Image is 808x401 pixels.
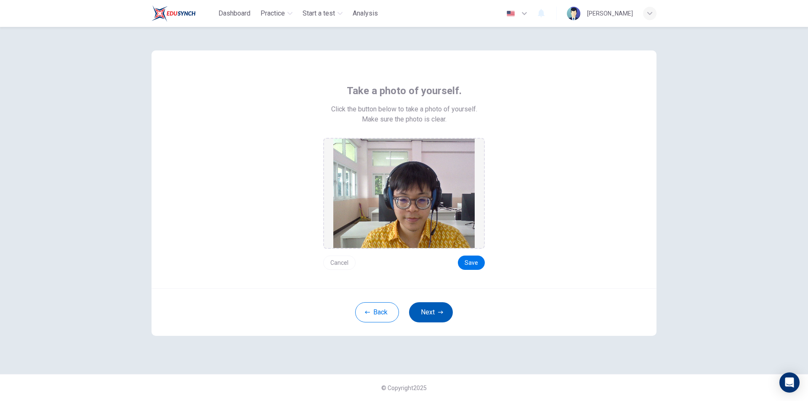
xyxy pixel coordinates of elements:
div: Open Intercom Messenger [779,372,800,393]
button: Start a test [299,6,346,21]
button: Next [409,302,453,322]
span: Make sure the photo is clear. [362,114,447,124]
button: Cancel [323,256,356,270]
img: preview screemshot [333,139,475,248]
span: Click the button below to take a photo of yourself. [331,104,477,114]
span: Take a photo of yourself. [347,84,462,98]
span: Dashboard [218,8,250,18]
img: Profile picture [567,7,580,20]
button: Save [458,256,485,270]
button: Dashboard [215,6,254,21]
button: Practice [257,6,296,21]
a: Train Test logo [151,5,215,22]
span: © Copyright 2025 [381,385,427,391]
button: Analysis [349,6,381,21]
img: Train Test logo [151,5,196,22]
button: Back [355,302,399,322]
img: en [505,11,516,17]
span: Practice [260,8,285,18]
div: [PERSON_NAME] [587,8,633,18]
span: Start a test [303,8,335,18]
span: Analysis [353,8,378,18]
